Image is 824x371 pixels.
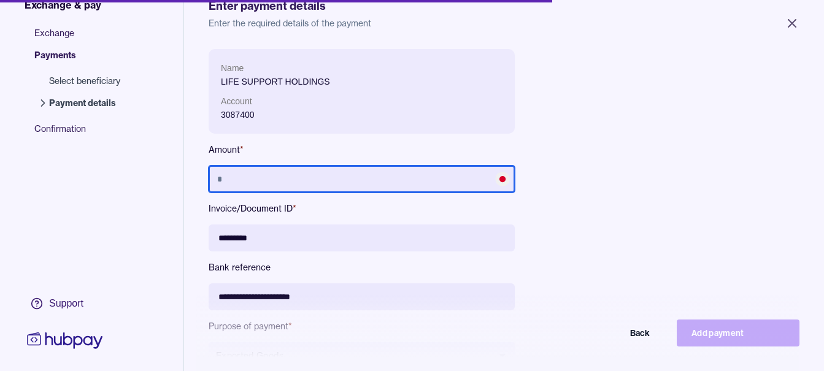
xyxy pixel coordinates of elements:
button: Close [770,10,814,37]
label: Amount [209,143,515,156]
div: Support [49,297,83,310]
span: Exchange [34,27,133,49]
a: Support [25,291,106,316]
span: Exported Goods [216,350,493,362]
p: Enter the required details of the payment [209,17,799,29]
span: Payments [34,49,133,71]
span: Confirmation [34,123,133,145]
span: Payment details [49,97,120,109]
label: Invoice/Document ID [209,202,515,215]
p: 3087400 [221,108,502,121]
p: Account [221,94,502,108]
p: Name [221,61,502,75]
label: Bank reference [209,261,515,273]
span: Select beneficiary [49,75,120,87]
p: LIFE SUPPORT HOLDINGS [221,75,502,88]
button: Back [542,319,664,346]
